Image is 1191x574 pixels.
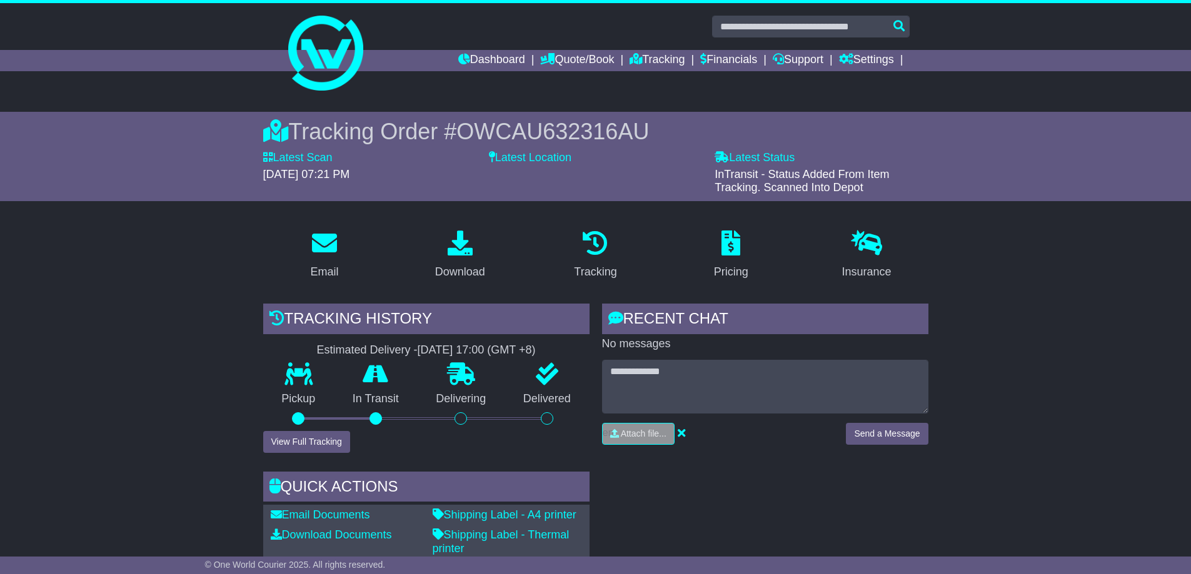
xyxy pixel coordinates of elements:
div: Insurance [842,264,892,280]
p: In Transit [334,392,418,406]
p: Delivering [418,392,505,406]
div: Tracking history [263,304,590,337]
div: Tracking Order # [263,118,928,145]
a: Tracking [566,226,625,285]
span: © One World Courier 2025. All rights reserved. [205,560,386,570]
p: Pickup [263,392,334,406]
a: Pricing [706,226,756,285]
a: Quote/Book [540,50,614,71]
div: Pricing [714,264,748,280]
a: Shipping Label - A4 printer [433,508,576,521]
label: Latest Status [715,151,795,165]
span: OWCAU632316AU [456,119,649,144]
a: Support [773,50,823,71]
div: RECENT CHAT [602,304,928,337]
button: Send a Message [846,423,928,445]
a: Dashboard [458,50,525,71]
div: Download [435,264,485,280]
a: Email Documents [271,508,370,521]
label: Latest Scan [263,151,333,165]
button: View Full Tracking [263,431,350,453]
a: Financials [700,50,757,71]
a: Insurance [834,226,900,285]
span: [DATE] 07:21 PM [263,168,350,181]
a: Download [427,226,493,285]
div: Email [310,264,338,280]
div: [DATE] 17:00 (GMT +8) [418,344,536,357]
div: Quick Actions [263,472,590,505]
p: Delivered [505,392,590,406]
a: Tracking [630,50,685,71]
a: Settings [839,50,894,71]
span: InTransit - Status Added From Item Tracking. Scanned Into Depot [715,168,889,194]
div: Tracking [574,264,616,280]
p: No messages [602,337,928,351]
a: Email [302,226,346,285]
a: Shipping Label - Thermal printer [433,528,570,555]
label: Latest Location [489,151,571,165]
div: Estimated Delivery - [263,344,590,357]
a: Download Documents [271,528,392,541]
